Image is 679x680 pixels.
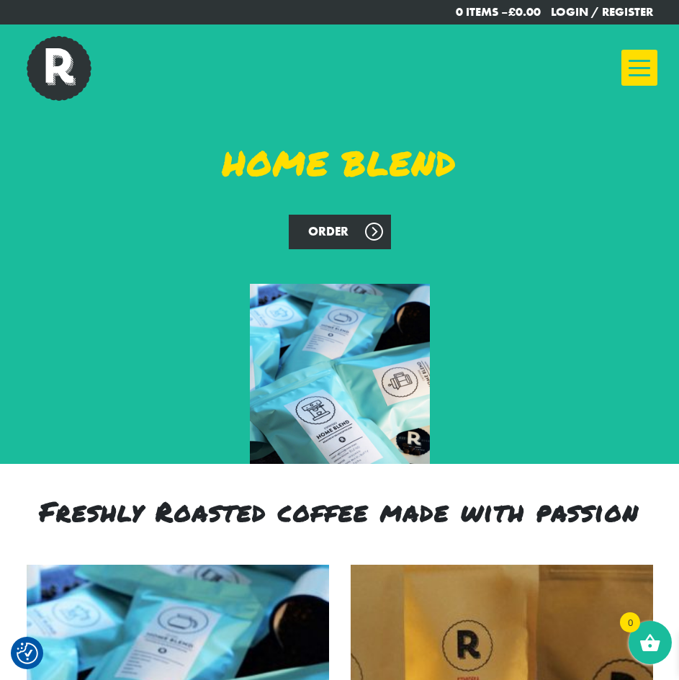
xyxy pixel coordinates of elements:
div: false [643,24,679,97]
img: Relish Coffee [27,36,91,101]
span: 0 [620,612,640,632]
bdi: 0.00 [508,4,541,19]
span: £ [508,4,516,19]
a: 0 items –£0.00 [456,4,541,19]
a: Order [289,215,391,249]
h1: Home Blend [27,147,653,180]
img: Revisit consent button [17,643,38,664]
button: Consent Preferences [17,643,38,664]
a: Login / Register [551,4,653,19]
h2: Freshly Roasted coffee made with passion [27,498,653,525]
